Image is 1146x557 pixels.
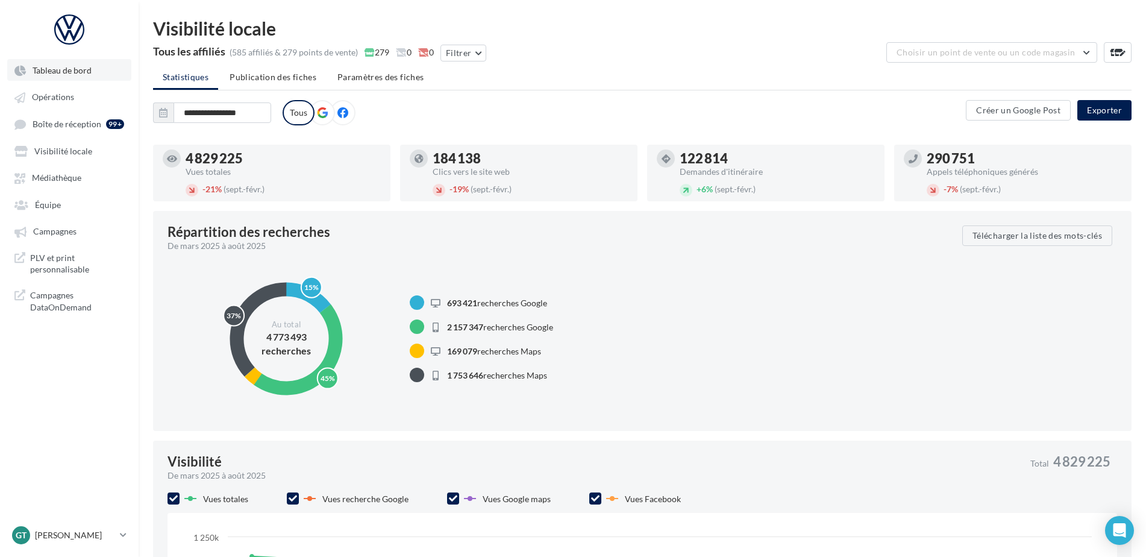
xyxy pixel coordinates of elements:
p: [PERSON_NAME] [35,529,115,541]
a: GT [PERSON_NAME] [10,524,129,547]
span: (sept.-févr.) [224,184,265,194]
button: Choisir un point de vente ou un code magasin [886,42,1097,63]
span: 4 829 225 [1053,455,1110,468]
div: Visibilité locale [153,19,1132,37]
span: Publication des fiches [230,72,316,82]
div: 122 814 [680,152,875,165]
span: Tableau de bord [33,65,92,75]
span: Campagnes DataOnDemand [30,289,124,313]
span: 6% [697,184,713,194]
span: Vues recherche Google [322,494,409,504]
span: Campagnes [33,227,77,237]
button: Filtrer [440,45,486,61]
span: recherches Maps [447,370,547,380]
span: Paramètres des fiches [337,72,424,82]
div: 290 751 [927,152,1122,165]
button: Créer un Google Post [966,100,1071,121]
span: Total [1030,459,1049,468]
span: Vues Google maps [483,494,551,504]
span: PLV et print personnalisable [30,252,124,275]
a: Visibilité locale [7,140,131,162]
span: + [697,184,701,194]
div: (585 affiliés & 279 points de vente) [230,46,358,58]
div: 99+ [106,119,124,129]
span: 1 753 646 [447,370,483,380]
div: Visibilité [168,455,222,468]
div: Vues totales [186,168,381,176]
span: Équipe [35,200,61,210]
span: 7% [944,184,958,194]
a: Médiathèque [7,166,131,188]
span: recherches Maps [447,346,541,356]
span: Opérations [32,92,74,102]
a: Tableau de bord [7,59,131,81]
span: Boîte de réception [33,119,101,129]
div: 4 829 225 [186,152,381,165]
span: - [202,184,205,194]
button: Exporter [1077,100,1132,121]
a: Équipe [7,194,131,215]
label: Tous [283,100,315,125]
span: GT [16,529,27,541]
a: Campagnes DataOnDemand [7,285,131,318]
div: Open Intercom Messenger [1105,516,1134,545]
span: 279 [365,46,389,58]
div: Répartition des recherches [168,225,330,239]
a: PLV et print personnalisable [7,247,131,280]
span: Choisir un point de vente ou un code magasin [897,47,1075,57]
span: (sept.-févr.) [960,184,1001,194]
button: Télécharger la liste des mots-clés [962,225,1112,246]
span: 693 421 [447,298,477,308]
span: (sept.-févr.) [471,184,512,194]
span: Visibilité locale [34,146,92,156]
a: Boîte de réception 99+ [7,113,131,135]
a: Campagnes [7,220,131,242]
span: 0 [418,46,434,58]
span: (sept.-févr.) [715,184,756,194]
div: Tous les affiliés [153,46,225,57]
div: Demandes d'itinéraire [680,168,875,176]
span: Médiathèque [32,173,81,183]
span: 0 [396,46,412,58]
span: 19% [449,184,469,194]
span: recherches Google [447,322,553,332]
span: Vues Facebook [625,494,681,504]
span: 2 157 347 [447,322,483,332]
div: De mars 2025 à août 2025 [168,240,953,252]
a: Opérations [7,86,131,107]
span: Vues totales [203,494,248,504]
span: - [449,184,452,194]
div: Appels téléphoniques générés [927,168,1122,176]
div: 184 138 [433,152,628,165]
div: Clics vers le site web [433,168,628,176]
span: recherches Google [447,298,547,308]
span: - [944,184,947,194]
div: De mars 2025 à août 2025 [168,470,1021,482]
span: 21% [202,184,222,194]
span: 169 079 [447,346,477,356]
text: 1 250k [193,532,219,543]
